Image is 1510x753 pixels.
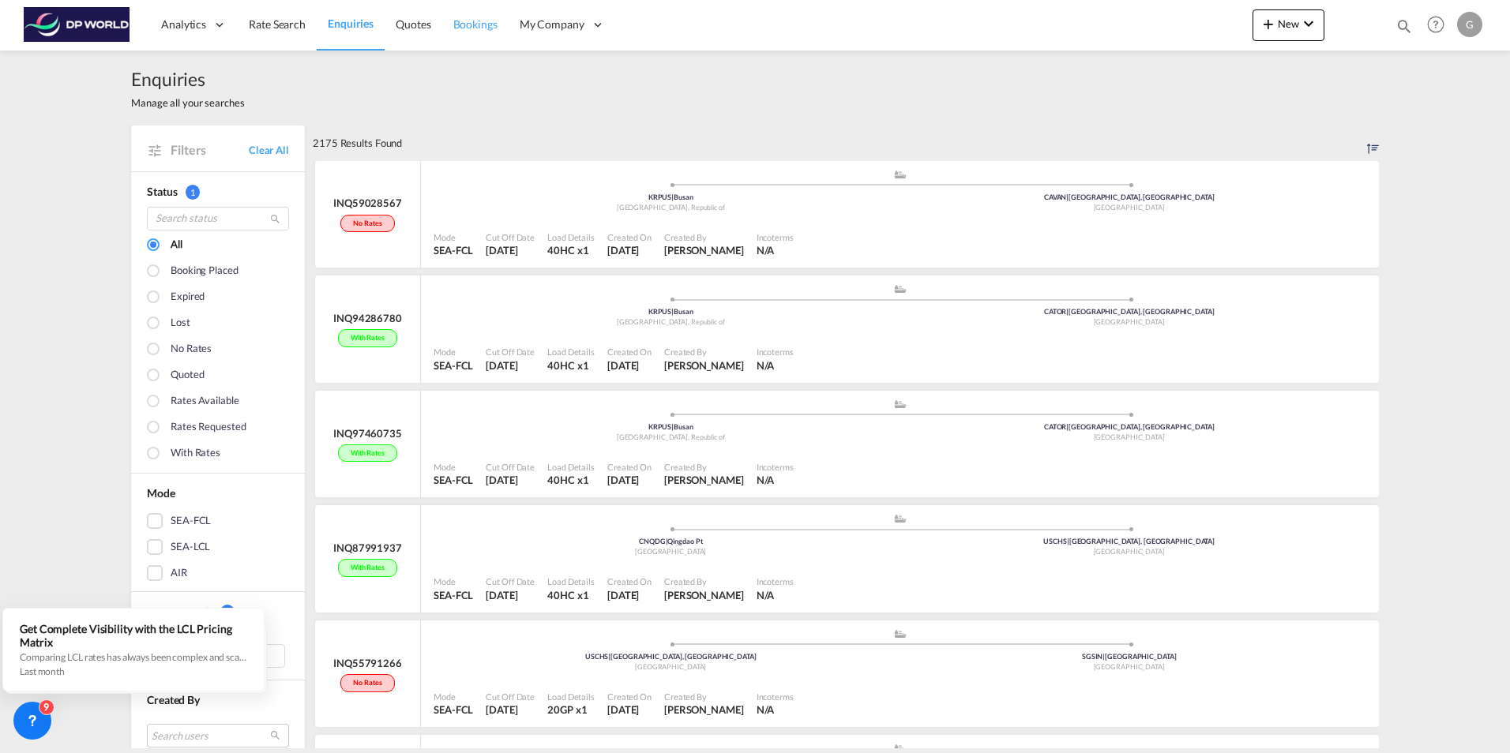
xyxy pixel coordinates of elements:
span: New [1259,17,1318,30]
span: [GEOGRAPHIC_DATA], Republic of [617,203,725,212]
span: Enquiries [328,17,374,30]
div: Ruth Vega [664,473,744,487]
span: [GEOGRAPHIC_DATA] [635,662,706,671]
span: [DATE] [486,589,517,601]
div: icon-magnify [1395,17,1413,41]
div: 40HC x 1 [547,473,595,487]
span: | [1067,537,1069,545]
div: Created On [607,575,652,587]
div: INQ97460735 [333,426,402,440]
div: SEA-FCL [434,358,473,373]
div: G [1457,12,1482,37]
div: Incoterms [757,575,794,587]
div: INQ94286780With rates assets/icons/custom/ship-fill.svgassets/icons/custom/roll-o-plane.svgOrigin... [313,275,1379,391]
span: [DATE] [486,244,517,257]
div: Created By [664,575,744,587]
span: | [1066,193,1069,201]
div: With rates [338,559,397,577]
md-icon: icon-magnify [269,213,281,225]
div: SEA-FCL [434,588,473,602]
div: Incoterms [757,691,794,702]
md-icon: assets/icons/custom/ship-fill.svg [891,285,910,293]
span: [PERSON_NAME] [664,474,744,486]
span: Rate Search [249,17,306,31]
span: | [1066,307,1069,316]
div: Cut Off Date [486,691,535,702]
div: Load Details [547,461,595,473]
span: | [608,652,610,661]
span: [GEOGRAPHIC_DATA] [1094,433,1165,441]
div: Created By [664,231,744,243]
div: Mode [434,575,473,587]
div: INQ87991937With rates assets/icons/custom/ship-fill.svgassets/icons/custom/roll-o-plane.svgOrigin... [313,505,1379,620]
span: Mode [147,486,175,500]
span: [GEOGRAPHIC_DATA], Republic of [617,433,725,441]
button: icon-plus 400-fgNewicon-chevron-down [1253,9,1324,41]
div: INQ55791266No rates assets/icons/custom/ship-fill.svgassets/icons/custom/roll-o-plane.svgOriginCh... [313,620,1379,736]
div: Cut Off Date [486,346,535,358]
span: Bookings [453,17,498,31]
span: 1 [186,185,200,200]
div: 40HC x 1 [547,358,595,373]
div: Mode [434,691,473,702]
div: With rates [338,444,397,463]
div: SEA-FCL [434,702,473,717]
span: CAVAN [GEOGRAPHIC_DATA], [GEOGRAPHIC_DATA] [1044,193,1215,201]
div: 2175 Results Found [313,126,402,160]
span: Enquiries [131,66,245,92]
div: Ruth Vega [664,358,744,373]
span: | [1066,422,1069,431]
span: [GEOGRAPHIC_DATA] [1094,317,1165,326]
span: Date Range [147,605,201,618]
div: N/A [757,588,775,602]
span: | [1102,652,1105,661]
div: Load Details [547,346,595,358]
div: INQ87991937 [333,541,402,555]
div: Load Details [547,575,595,587]
div: Cut Off Date [486,231,535,243]
span: [GEOGRAPHIC_DATA] [1094,547,1165,556]
div: 40HC x 1 [547,588,595,602]
div: 31 Dec 2025 [486,243,535,257]
div: With rates [171,445,220,463]
span: KRPUS Busan [648,307,693,316]
div: Sort by: Created on [1367,126,1379,160]
span: CATOR [GEOGRAPHIC_DATA], [GEOGRAPHIC_DATA] [1044,307,1215,316]
span: [PERSON_NAME] [664,359,744,372]
span: | [671,422,674,431]
div: Load Details [547,231,595,243]
span: [DATE] [486,359,517,372]
div: Created By [664,461,744,473]
span: KRPUS Busan [648,193,693,201]
div: INQ55791266 [333,656,402,670]
div: 2 Oct 2025 [486,702,535,717]
div: INQ59028567 [333,196,402,210]
div: Cut Off Date [486,461,535,473]
div: Expired [171,289,205,306]
span: [DATE] [486,703,517,716]
div: AIR [171,565,187,581]
div: INQ94286780 [333,311,402,325]
div: Ruth Vega [664,243,744,257]
md-checkbox: SEA-FCL [147,513,289,529]
div: 3 Oct 2025 [607,588,652,602]
span: | [666,537,668,545]
span: SGSIN [GEOGRAPHIC_DATA] [1082,652,1177,661]
span: [PERSON_NAME] [664,703,744,716]
div: INQ59028567No rates assets/icons/custom/ship-fill.svgassets/icons/custom/roll-o-plane.svgOriginBu... [313,161,1379,276]
div: With rates [338,329,397,347]
div: Incoterms [757,461,794,473]
span: [PERSON_NAME] [664,244,744,257]
span: [DATE] [486,474,517,486]
span: Analytics [161,17,206,32]
div: N/A [757,243,775,257]
div: Created By [664,346,744,358]
div: Booking placed [171,263,239,280]
div: No rates [171,341,212,358]
span: [DATE] [607,474,639,486]
span: [DATE] [607,703,639,716]
div: No rates [340,215,394,233]
span: CNQDG Qingdao Pt [639,537,702,545]
span: | [671,307,674,316]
